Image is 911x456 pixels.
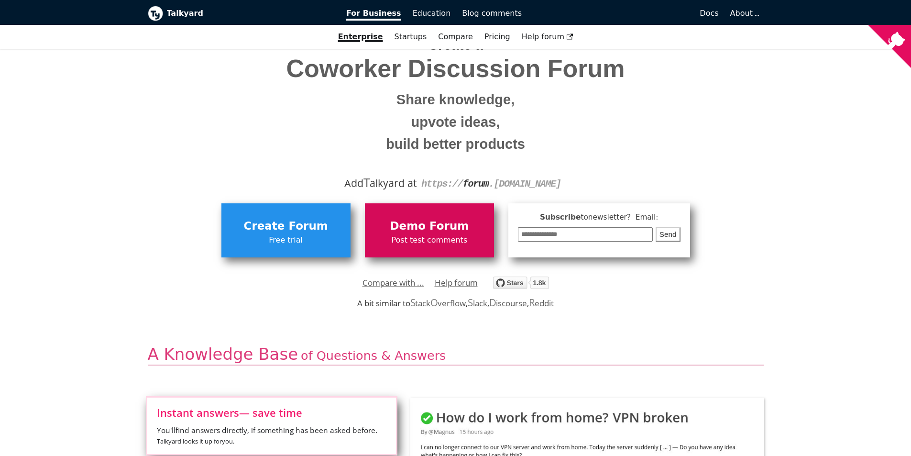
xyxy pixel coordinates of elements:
a: Reddit [529,298,554,309]
button: Send [656,227,681,242]
a: Help forum [516,29,579,45]
span: Help forum [522,32,573,41]
span: to newsletter ? Email: [581,213,658,222]
a: Talkyard logoTalkyard [148,6,333,21]
span: T [363,174,370,191]
span: Blog comments [462,9,522,18]
span: Post test comments [370,234,489,246]
code: https:// . [DOMAIN_NAME] [421,178,561,189]
span: Create a [428,37,483,53]
a: Demo ForumPost test comments [365,203,494,257]
img: talkyard.svg [493,277,549,289]
img: Talkyard logo [148,6,163,21]
span: R [529,296,535,309]
a: StackOverflow [410,298,466,309]
span: Free trial [226,234,346,246]
span: Subscribe [518,211,681,223]
span: S [468,296,473,309]
small: Talkyard looks it up for you . [157,437,234,445]
a: Docs [527,5,724,22]
a: Slack [468,298,487,309]
span: Coworker Discussion Forum [155,55,757,82]
span: of Questions & Answers [301,348,446,363]
span: Demo Forum [370,217,489,235]
a: About [730,9,758,18]
a: Pricing [479,29,516,45]
a: Help forum [435,276,478,290]
div: Add alkyard at [155,175,757,191]
span: You'll find answers directly, if something has been asked before. [157,425,386,447]
span: For Business [346,9,401,21]
small: upvote ideas, [155,111,757,133]
a: Compare [438,32,473,41]
span: Docs [700,9,718,18]
b: Talkyard [167,7,333,20]
a: Education [407,5,457,22]
a: Enterprise [332,29,389,45]
span: S [410,296,416,309]
a: Compare with ... [362,276,424,290]
a: Star debiki/talkyard on GitHub [493,278,549,292]
small: build better products [155,133,757,156]
a: For Business [340,5,407,22]
h2: A Knowledge Base [148,344,764,366]
a: Discourse [489,298,527,309]
span: O [430,296,438,309]
small: Share knowledge, [155,89,757,111]
a: Blog comments [456,5,527,22]
span: Create Forum [226,217,346,235]
a: Startups [389,29,433,45]
span: Education [413,9,451,18]
span: D [489,296,496,309]
a: Create ForumFree trial [221,203,351,257]
span: Instant answers — save time [157,407,386,418]
strong: forum [463,178,489,189]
